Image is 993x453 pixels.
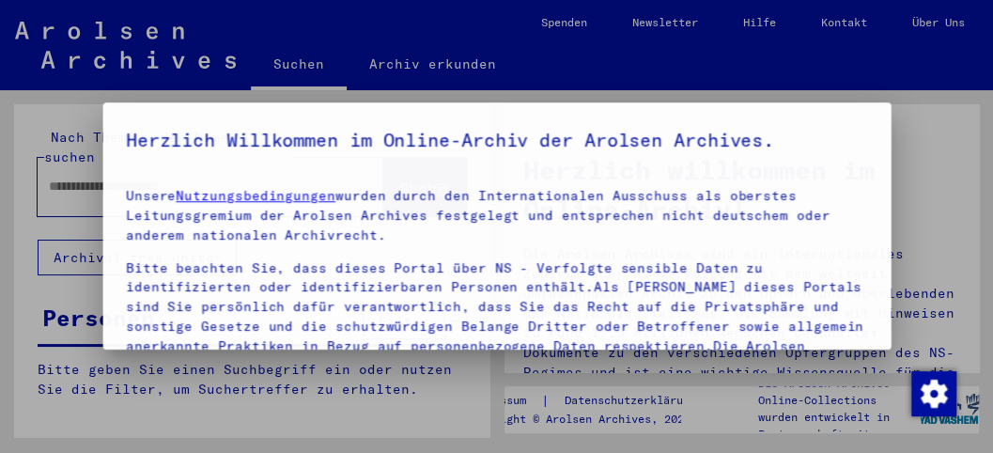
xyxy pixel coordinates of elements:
[122,186,872,245] p: Unsere wurden durch den Internationalen Ausschuss als oberstes Leitungsgremium der Arolsen Archiv...
[911,371,956,416] img: Zustimmung ändern
[910,370,955,415] div: Zustimmung ändern
[122,258,872,397] p: Bitte beachten Sie, dass dieses Portal über NS - Verfolgte sensible Daten zu identifizierten oder...
[173,187,334,204] a: Nutzungsbedingungen
[122,124,872,154] h5: Herzlich Willkommen im Online-Archiv der Arolsen Archives.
